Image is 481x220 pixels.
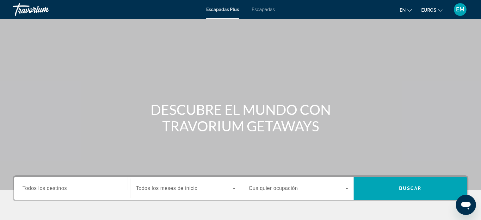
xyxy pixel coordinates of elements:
[206,7,239,12] a: Escapadas Plus
[421,5,442,15] button: Cambiar moneda
[421,8,436,13] font: euros
[252,7,275,12] a: Escapadas
[13,1,76,18] a: Travorium
[22,185,122,192] input: Seleccionar destino
[456,195,476,215] iframe: Botón para iniciar la ventana de mensajería
[452,3,468,16] button: Menú de usuario
[399,186,422,191] font: Buscar
[136,185,198,191] font: Todos los meses de inicio
[151,101,331,134] font: DESCUBRE EL MUNDO CON TRAVORIUM GETAWAYS
[456,6,465,13] font: EM
[249,185,298,191] font: Cualquier ocupación
[22,185,67,191] font: Todos los destinos
[354,177,467,200] button: Buscar
[400,5,412,15] button: Cambiar idioma
[400,8,406,13] font: en
[14,177,467,200] div: Widget de búsqueda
